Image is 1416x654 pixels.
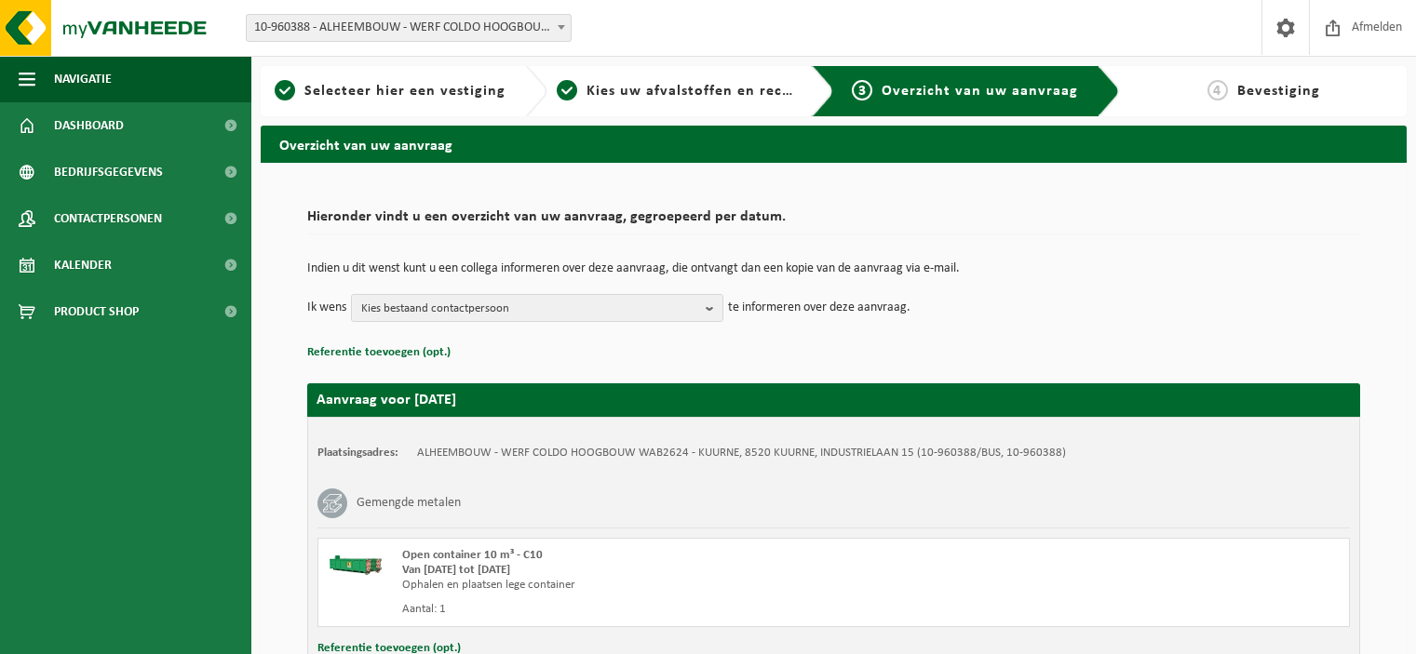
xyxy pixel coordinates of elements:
[307,262,1360,275] p: Indien u dit wenst kunt u een collega informeren over deze aanvraag, die ontvangt dan een kopie v...
[54,102,124,149] span: Dashboard
[307,209,1360,234] h2: Hieronder vindt u een overzicht van uw aanvraag, gegroepeerd per datum.
[351,294,723,322] button: Kies bestaand contactpersoon
[587,84,843,99] span: Kies uw afvalstoffen en recipiënten
[357,488,461,518] h3: Gemengde metalen
[307,294,346,322] p: Ik wens
[304,84,506,99] span: Selecteer hier een vestiging
[361,295,698,323] span: Kies bestaand contactpersoon
[317,393,456,407] strong: Aanvraag voor [DATE]
[54,195,162,242] span: Contactpersonen
[247,15,571,41] span: 10-960388 - ALHEEMBOUW - WERF COLDO HOOGBOUW WAB2624 - KUURNE - KUURNE
[317,447,398,459] strong: Plaatsingsadres:
[402,564,510,576] strong: Van [DATE] tot [DATE]
[307,340,451,365] button: Referentie toevoegen (opt.)
[728,294,910,322] p: te informeren over deze aanvraag.
[261,126,1407,162] h2: Overzicht van uw aanvraag
[328,548,384,576] img: HK-XC-10-GN-00.png
[557,80,577,100] span: 2
[246,14,572,42] span: 10-960388 - ALHEEMBOUW - WERF COLDO HOOGBOUW WAB2624 - KUURNE - KUURNE
[852,80,872,100] span: 3
[417,446,1066,460] td: ALHEEMBOUW - WERF COLDO HOOGBOUW WAB2624 - KUURNE, 8520 KUURNE, INDUSTRIELAAN 15 (10-960388/BUS, ...
[402,602,909,617] div: Aantal: 1
[54,242,112,288] span: Kalender
[557,80,797,102] a: 2Kies uw afvalstoffen en recipiënten
[402,578,909,593] div: Ophalen en plaatsen lege container
[54,288,139,335] span: Product Shop
[1207,80,1228,100] span: 4
[275,80,295,100] span: 1
[54,149,163,195] span: Bedrijfsgegevens
[882,84,1078,99] span: Overzicht van uw aanvraag
[1237,84,1320,99] span: Bevestiging
[402,549,543,561] span: Open container 10 m³ - C10
[270,80,510,102] a: 1Selecteer hier een vestiging
[54,56,112,102] span: Navigatie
